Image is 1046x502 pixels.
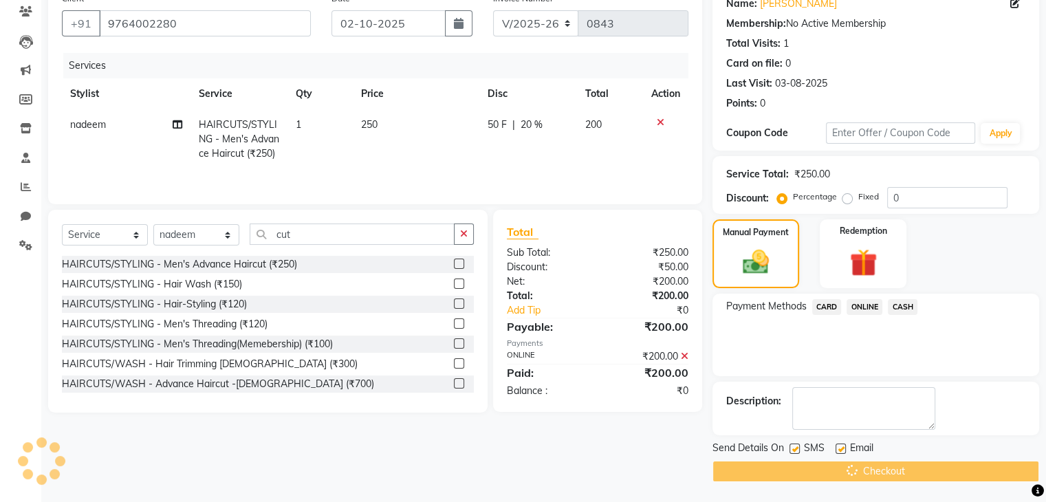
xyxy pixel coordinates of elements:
input: Search by Name/Mobile/Email/Code [99,10,311,36]
div: HAIRCUTS/STYLING - Men's Threading(Memebership) (₹100) [62,337,333,351]
span: | [512,118,515,132]
span: Payment Methods [726,299,807,314]
div: ₹200.00 [598,289,699,303]
span: 200 [585,118,602,131]
div: Net: [497,274,598,289]
span: 50 F [488,118,507,132]
div: 0 [760,96,765,111]
div: ₹250.00 [794,167,830,182]
span: 20 % [521,118,543,132]
th: Stylist [62,78,190,109]
span: CARD [812,299,842,315]
label: Redemption [840,225,887,237]
div: 03-08-2025 [775,76,827,91]
th: Disc [479,78,577,109]
div: HAIRCUTS/STYLING - Men's Threading (₹120) [62,317,268,331]
div: HAIRCUTS/STYLING - Men's Advance Haircut (₹250) [62,257,297,272]
div: Points: [726,96,757,111]
div: ₹50.00 [598,260,699,274]
span: Send Details On [712,441,784,458]
div: ₹0 [598,384,699,398]
div: Service Total: [726,167,789,182]
div: Services [63,53,699,78]
span: ONLINE [847,299,882,315]
th: Price [353,78,480,109]
div: ₹200.00 [598,364,699,381]
div: ₹200.00 [598,274,699,289]
div: Discount: [497,260,598,274]
div: HAIRCUTS/STYLING - Hair Wash (₹150) [62,277,242,292]
div: Total: [497,289,598,303]
th: Service [190,78,288,109]
span: Email [850,441,873,458]
div: HAIRCUTS/WASH - Advance Haircut -[DEMOGRAPHIC_DATA] (₹700) [62,377,374,391]
div: Coupon Code [726,126,826,140]
button: +91 [62,10,100,36]
div: ₹250.00 [598,245,699,260]
div: Sub Total: [497,245,598,260]
div: ₹200.00 [598,318,699,335]
div: Discount: [726,191,769,206]
th: Qty [287,78,352,109]
span: Total [507,225,538,239]
div: 0 [785,56,791,71]
input: Enter Offer / Coupon Code [826,122,976,144]
label: Manual Payment [723,226,789,239]
th: Total [577,78,642,109]
span: 1 [296,118,301,131]
div: Payments [507,338,688,349]
div: Membership: [726,17,786,31]
div: HAIRCUTS/WASH - Hair Trimming [DEMOGRAPHIC_DATA] (₹300) [62,357,358,371]
div: Total Visits: [726,36,781,51]
div: ₹200.00 [598,349,699,364]
th: Action [643,78,688,109]
span: 250 [361,118,378,131]
input: Search or Scan [250,223,455,245]
div: Last Visit: [726,76,772,91]
label: Fixed [858,190,879,203]
span: nadeem [70,118,106,131]
button: Apply [981,123,1020,144]
div: ₹0 [614,303,698,318]
img: _gift.svg [841,245,886,280]
label: Percentage [793,190,837,203]
a: Add Tip [497,303,614,318]
div: ONLINE [497,349,598,364]
div: HAIRCUTS/STYLING - Hair-Styling (₹120) [62,297,247,312]
div: Balance : [497,384,598,398]
div: 1 [783,36,789,51]
div: Card on file: [726,56,783,71]
div: Description: [726,394,781,408]
img: _cash.svg [734,247,777,277]
div: Paid: [497,364,598,381]
span: SMS [804,441,825,458]
span: CASH [888,299,917,315]
div: Payable: [497,318,598,335]
div: No Active Membership [726,17,1025,31]
span: HAIRCUTS/STYLING - Men's Advance Haircut (₹250) [199,118,279,160]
